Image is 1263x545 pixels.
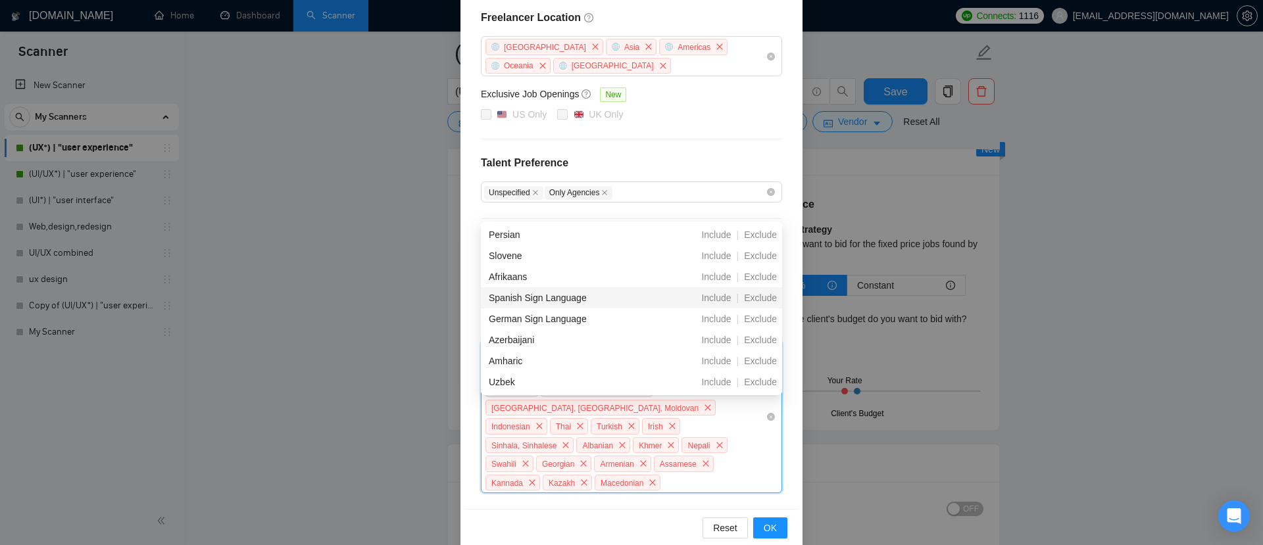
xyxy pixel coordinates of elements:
span: New [600,87,626,102]
span: Turkish [597,422,622,431]
span: Exclude [739,314,782,324]
span: Include [696,272,736,282]
span: [GEOGRAPHIC_DATA] [572,61,654,70]
span: Include [696,293,736,303]
span: close [624,419,639,433]
span: Kazakh [549,478,575,487]
span: close [577,475,591,490]
div: Spanish Sign Language [489,291,635,305]
span: Exclude [739,293,782,303]
span: Include [696,314,736,324]
span: global [612,43,620,51]
span: Albanian [582,440,613,450]
span: Exclude [739,250,782,261]
h5: Exclusive Job Openings [481,87,579,101]
span: Oceania [504,61,533,70]
span: | [737,272,739,282]
span: close [699,456,713,471]
span: close [532,189,539,196]
span: Only Agencies [545,186,613,200]
span: Exclude [739,272,782,282]
span: global [491,43,499,51]
span: Include [696,335,736,345]
button: Reset [703,517,748,538]
span: | [737,356,739,366]
span: | [737,377,739,387]
div: Amharic [489,354,635,368]
span: close [601,189,608,196]
span: Georgian [542,460,574,469]
span: Include [696,229,736,240]
button: OK [753,517,787,538]
span: Americas [678,43,710,52]
span: Macedonian [601,478,643,487]
span: Khmer [639,440,662,450]
span: Thai [556,422,571,431]
div: German Sign Language [489,312,635,326]
span: Exclude [739,377,782,387]
img: 🇺🇸 [497,110,507,119]
span: Nepali [687,440,710,450]
span: question-circle [584,12,595,23]
span: close [664,438,678,452]
span: Reset [713,521,737,535]
span: close [636,456,651,471]
span: global [559,62,567,70]
div: Persian [489,227,635,242]
span: close [641,39,656,54]
span: global [491,62,499,70]
div: Open Intercom Messenger [1218,500,1250,532]
span: close-circle [767,53,775,60]
span: Armenian [600,460,633,469]
span: close [712,39,727,54]
span: Include [696,377,736,387]
span: [GEOGRAPHIC_DATA] [504,43,586,52]
span: close-circle [767,413,775,421]
span: close [525,475,539,490]
span: close [701,400,715,415]
span: close [576,456,591,471]
span: Asia [624,43,639,52]
span: question-circle [582,89,592,99]
span: close [532,419,547,433]
span: close [573,419,587,433]
span: close [665,419,680,433]
span: Sinhala, Sinhalese [491,440,557,450]
span: close [535,59,550,73]
span: close [656,59,670,73]
div: Afrikaans [489,270,635,284]
span: close [615,438,630,452]
span: | [737,335,739,345]
span: Assamese [660,460,697,469]
div: Uzbek [489,375,635,389]
span: Exclude [739,335,782,345]
span: Include [696,356,736,366]
div: US Only [512,107,547,122]
img: 🇬🇧 [574,110,583,119]
span: [GEOGRAPHIC_DATA], [GEOGRAPHIC_DATA], Moldovan [491,403,699,412]
span: close [518,456,533,471]
span: Exclude [739,229,782,240]
span: Indonesian [491,422,530,431]
span: Kannada [491,478,523,487]
span: OK [764,521,777,535]
span: | [737,293,739,303]
span: Swahili [491,460,516,469]
span: Irish [648,422,663,431]
span: Unspecified [484,186,543,200]
span: close [645,475,660,490]
h4: Talent Preference [481,155,782,171]
span: global [665,43,673,51]
span: | [737,229,739,240]
span: Exclude [739,356,782,366]
div: Azerbaijani [489,333,635,347]
div: UK Only [589,107,623,122]
span: | [737,250,739,261]
span: close-circle [767,188,775,196]
div: Slovene [489,249,635,263]
span: | [737,314,739,324]
h4: Freelancer Location [481,10,782,26]
span: close [558,438,573,452]
span: close [588,39,603,54]
span: close [712,438,727,452]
